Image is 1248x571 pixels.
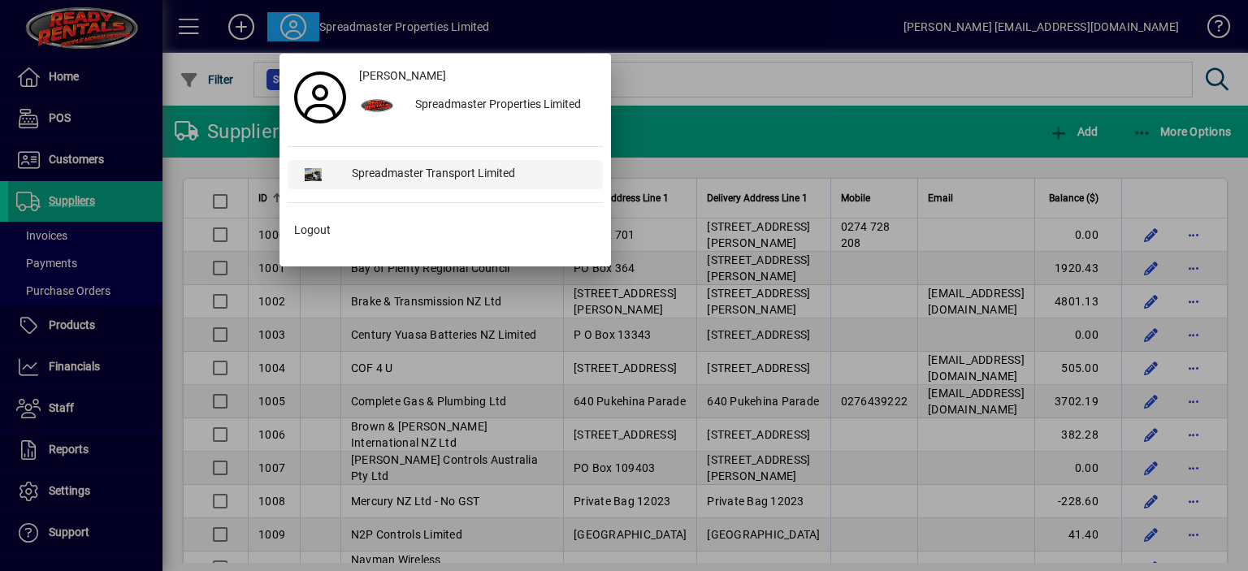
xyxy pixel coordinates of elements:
[294,222,331,239] span: Logout
[353,62,603,91] a: [PERSON_NAME]
[353,91,603,120] button: Spreadmaster Properties Limited
[402,91,603,120] div: Spreadmaster Properties Limited
[359,67,446,84] span: [PERSON_NAME]
[288,216,603,245] button: Logout
[339,160,603,189] div: Spreadmaster Transport Limited
[288,83,353,112] a: Profile
[288,160,603,189] button: Spreadmaster Transport Limited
